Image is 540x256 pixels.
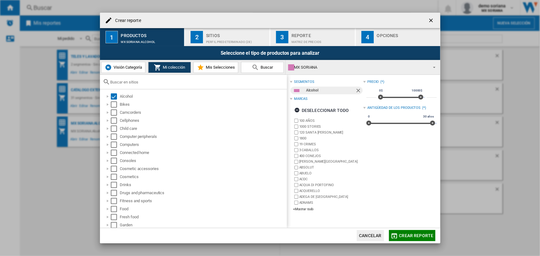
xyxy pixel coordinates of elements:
button: Deseleccionar todo [292,105,351,116]
div: Opciones [377,31,438,37]
label: 100 AÑOS [299,118,363,123]
button: 1 Productos MX SORIANA:Alcohol [100,28,185,46]
button: Crear reporte [389,230,435,241]
md-checkbox: Select [111,117,120,124]
div: 3 [276,31,288,43]
input: brand.name [294,142,298,146]
div: Precio [367,79,379,84]
div: Computers [120,142,286,148]
button: 3 Reporte Matriz de precios [270,28,356,46]
div: Cosmetics [120,174,286,180]
span: Mi colección [161,65,185,70]
md-checkbox: Select [111,101,120,108]
input: brand.name [294,171,298,175]
span: 0$ [378,88,384,93]
div: Marcas [294,96,308,101]
div: Consoles [120,158,286,164]
button: Mis Selecciones [193,62,238,73]
span: 30 años [422,114,435,119]
div: Camcorders [120,109,286,116]
input: brand.name [294,130,298,134]
div: Deseleccionar todo [294,105,349,116]
input: brand.name [294,119,298,123]
label: [PERSON_NAME][GEOGRAPHIC_DATA] [299,159,363,164]
label: ABUELO [299,171,363,176]
button: Buscar [241,62,284,73]
div: 2 [191,31,203,43]
md-checkbox: Select [111,166,120,172]
button: getI18NText('BUTTONS.CLOSE_DIALOG') [426,14,438,27]
md-checkbox: Select [111,93,120,100]
div: MX SORIANA:Alcohol [121,37,182,44]
label: ACQUA DI PORTOFINO [299,183,363,187]
div: Alcohol [306,87,355,94]
md-checkbox: Select [111,222,120,228]
input: brand.name [294,148,298,152]
md-checkbox: Select [111,134,120,140]
div: Sitios [206,31,267,37]
div: Drinks [120,182,286,188]
div: Perfil predeterminado (28) [206,37,267,44]
ng-md-icon: Quitar [355,87,363,95]
div: Garden [120,222,286,228]
div: Antigüedad de los productos [367,105,421,110]
div: segmentos [294,79,314,84]
div: Drugs and pharmaceutics [120,190,286,196]
label: 1800 [299,136,363,141]
div: Cosmetic accessories [120,166,286,172]
input: brand.name [294,177,298,181]
md-checkbox: Select [111,142,120,148]
span: Buscar [259,65,273,70]
label: ADEGA DE [GEOGRAPHIC_DATA] [299,194,363,199]
md-checkbox: Select [111,150,120,156]
div: Alcohol [120,93,286,100]
span: 0 [367,114,371,119]
input: brand.name [294,166,298,170]
label: 3 CABALLOS [299,148,363,152]
span: Visión Categoría [112,65,142,70]
div: Fresh food [120,214,286,220]
div: +Mostrar todo [293,207,363,211]
input: brand.name [294,160,298,164]
md-checkbox: Select [111,206,120,212]
input: brand.name [294,125,298,129]
div: 1 [106,31,118,43]
button: 4 Opciones [356,28,440,46]
div: Food [120,206,286,212]
div: Productos [121,31,182,37]
input: brand.name [294,195,298,199]
button: Mi colección [148,62,191,73]
div: Connected home [120,150,286,156]
label: ABSOLUT [299,165,363,170]
div: Seleccione el tipo de productos para analizar [100,46,440,60]
label: 120 SANTA [PERSON_NAME] [299,130,363,135]
button: Visión Categoría [101,62,145,73]
md-checkbox: Select [111,158,120,164]
label: 400 CONEJOS [299,154,363,158]
div: 4 [361,31,374,43]
div: Matriz de precios [292,37,352,44]
div: Fitness and sports [120,198,286,204]
md-checkbox: Select [111,182,120,188]
input: Buscar en sitios [110,80,284,84]
span: Crear reporte [399,233,434,238]
ng-md-icon: getI18NText('BUTTONS.CLOSE_DIALOG') [428,17,435,25]
input: brand.name [294,189,298,193]
div: Bikes [120,101,286,108]
button: 2 Sitios Perfil predeterminado (28) [185,28,270,46]
div: Computer peripherals [120,134,286,140]
input: brand.name [294,154,298,158]
div: Reporte [292,31,352,37]
input: brand.name [294,136,298,140]
md-checkbox: Select [111,190,120,196]
md-checkbox: Select [111,214,120,220]
label: 1000 STORIES [299,124,363,129]
label: ACDC [299,177,363,181]
div: MX SORIANA [288,63,428,72]
img: wiser-icon-blue.png [105,64,112,71]
input: brand.name [294,201,298,205]
md-checkbox: Select [111,174,120,180]
md-checkbox: Select [111,198,120,204]
input: brand.name [294,183,298,187]
md-checkbox: Select [111,109,120,116]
